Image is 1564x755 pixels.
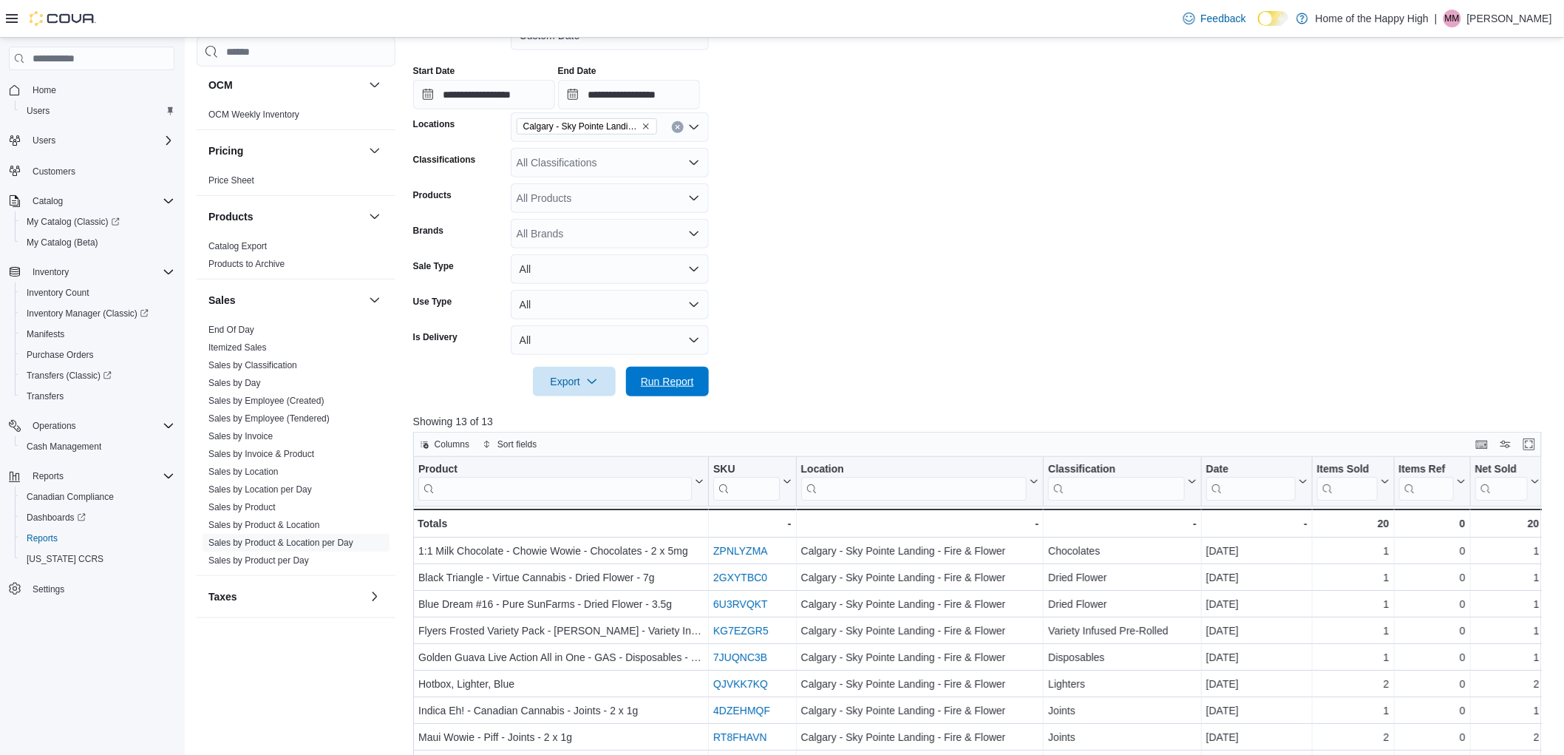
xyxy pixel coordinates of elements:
[1206,702,1308,720] div: [DATE]
[418,595,704,613] div: Blue Dream #16 - Pure SunFarms - Dried Flower - 3.5g
[208,484,312,495] a: Sales by Location per Day
[1475,463,1527,501] div: Net Sold
[33,166,75,177] span: Customers
[27,441,101,453] span: Cash Management
[21,284,174,302] span: Inventory Count
[3,79,180,101] button: Home
[1317,515,1390,532] div: 20
[208,484,312,495] span: Sales by Location per Day
[21,102,174,120] span: Users
[27,132,61,149] button: Users
[3,578,180,600] button: Settings
[208,360,297,370] a: Sales by Classification
[15,101,180,121] button: Users
[208,359,297,371] span: Sales by Classification
[27,287,89,299] span: Inventory Count
[208,78,233,92] h3: OCM
[3,191,180,211] button: Catalog
[1445,10,1460,27] span: MM
[21,367,118,385] a: Transfers (Classic)
[208,520,320,530] a: Sales by Product & Location
[418,463,692,477] div: Product
[27,390,64,402] span: Transfers
[413,331,458,343] label: Is Delivery
[208,109,299,121] span: OCM Weekly Inventory
[21,346,100,364] a: Purchase Orders
[497,439,537,450] span: Sort fields
[3,466,180,487] button: Reports
[208,430,273,442] span: Sales by Invoice
[21,213,174,231] span: My Catalog (Classic)
[27,81,62,99] a: Home
[1475,702,1539,720] div: 1
[208,143,363,158] button: Pricing
[208,467,279,477] a: Sales by Location
[1206,542,1308,560] div: [DATE]
[27,467,69,485] button: Reports
[1206,728,1308,746] div: [DATE]
[1475,728,1539,746] div: 2
[21,325,174,343] span: Manifests
[15,324,180,345] button: Manifests
[800,595,1038,613] div: Calgary - Sky Pointe Landing - Fire & Flower
[366,208,384,226] button: Products
[366,142,384,160] button: Pricing
[418,702,704,720] div: Indica Eh! - Canadian Cannabis - Joints - 2 x 1g
[800,542,1038,560] div: Calgary - Sky Pointe Landing - Fire & Flower
[21,488,120,506] a: Canadian Compliance
[27,370,112,382] span: Transfers (Classic)
[713,731,767,743] a: RT8FHAVN
[208,377,261,389] span: Sales by Day
[21,550,174,568] span: Washington CCRS
[15,365,180,386] a: Transfers (Classic)
[208,555,309,566] a: Sales by Product per Day
[21,102,55,120] a: Users
[366,588,384,606] button: Taxes
[418,463,704,501] button: Product
[27,216,120,228] span: My Catalog (Classic)
[1398,622,1465,640] div: 0
[21,387,174,405] span: Transfers
[197,321,395,575] div: Sales
[208,395,324,407] span: Sales by Employee (Created)
[1048,515,1196,532] div: -
[1317,728,1390,746] div: 2
[208,431,273,441] a: Sales by Invoice
[21,213,126,231] a: My Catalog (Classic)
[1206,595,1308,613] div: [DATE]
[21,509,92,527] a: Dashboards
[800,622,1038,640] div: Calgary - Sky Pointe Landing - Fire & Flower
[800,675,1038,693] div: Calgary - Sky Pointe Landing - Fire & Flower
[511,254,709,284] button: All
[21,550,109,568] a: [US_STATE] CCRS
[1475,515,1539,532] div: 20
[208,589,237,604] h3: Taxes
[208,449,314,459] a: Sales by Invoice & Product
[1475,595,1539,613] div: 1
[1206,622,1308,640] div: [DATE]
[15,386,180,407] button: Transfers
[208,293,363,308] button: Sales
[1475,542,1539,560] div: 1
[1206,649,1308,666] div: [DATE]
[511,290,709,319] button: All
[1177,4,1252,33] a: Feedback
[1048,702,1196,720] div: Joints
[1475,675,1539,693] div: 2
[197,237,395,279] div: Products
[1048,675,1196,693] div: Lighters
[418,728,704,746] div: Maui Wowie - Piff - Joints - 2 x 1g
[413,414,1554,429] p: Showing 13 of 13
[27,349,94,361] span: Purchase Orders
[1398,463,1453,477] div: Items Ref
[1317,569,1390,586] div: 1
[713,463,780,501] div: SKU URL
[208,555,309,566] span: Sales by Product per Day
[27,512,86,524] span: Dashboards
[418,675,704,693] div: Hotbox, Lighter, Blue
[713,463,780,477] div: SKU
[1435,10,1438,27] p: |
[27,328,64,340] span: Manifests
[33,135,55,146] span: Users
[15,528,180,549] button: Reports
